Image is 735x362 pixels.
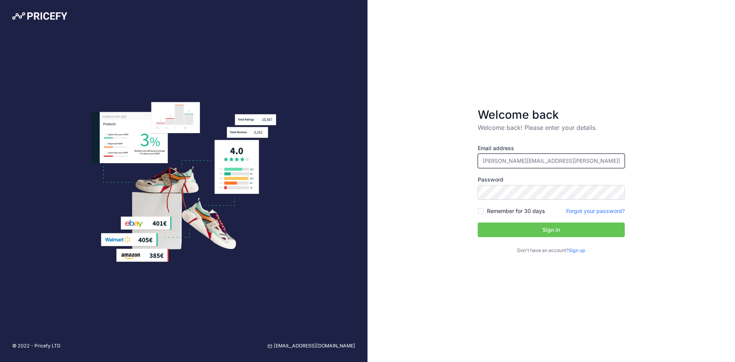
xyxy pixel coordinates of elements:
[487,207,545,215] label: Remember for 30 days
[566,208,625,214] a: Forgot your password?
[268,342,355,350] a: [EMAIL_ADDRESS][DOMAIN_NAME]
[478,176,625,183] label: Password
[478,108,625,121] h3: Welcome back
[478,247,625,254] p: Don't have an account?
[568,247,585,253] a: Sign up
[478,154,625,168] input: Enter your email
[478,144,625,152] label: Email address
[478,223,625,237] button: Sign in
[478,123,625,132] p: Welcome back! Please enter your details.
[12,342,60,350] p: © 2022 - Pricefy LTD
[12,12,67,20] img: Pricefy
